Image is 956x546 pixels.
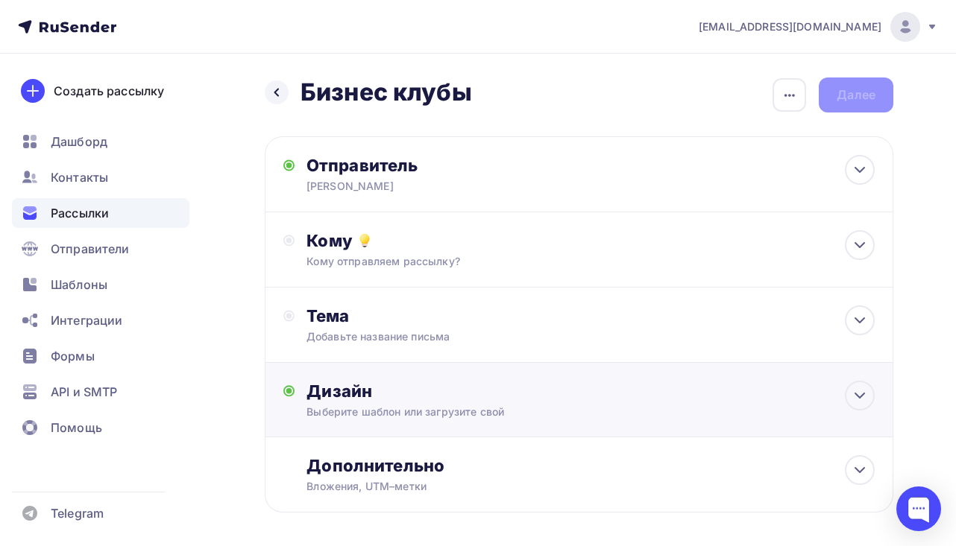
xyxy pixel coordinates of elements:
span: API и SMTP [51,383,117,401]
div: Кому отправляем рассылку? [306,254,817,269]
a: Рассылки [12,198,189,228]
div: Дизайн [306,381,875,401]
a: Формы [12,341,189,371]
span: Шаблоны [51,276,107,293]
h2: Бизнес клубы [301,77,472,107]
a: Отправители [12,234,189,264]
span: Дашборд [51,133,107,150]
div: Выберите шаблон или загрузите свой [306,404,817,419]
div: Отправитель [306,155,629,176]
span: Формы [51,347,95,365]
div: Вложения, UTM–метки [306,479,817,494]
span: [EMAIL_ADDRESS][DOMAIN_NAME] [699,19,881,34]
span: Отправители [51,240,130,258]
div: Добавьте название письма [306,329,572,344]
span: Контакты [51,168,108,186]
a: Дашборд [12,127,189,156]
div: [PERSON_NAME] [306,179,597,194]
span: Интеграции [51,311,122,329]
div: Кому [306,230,875,251]
a: [EMAIL_ADDRESS][DOMAIN_NAME] [699,12,938,42]
span: Telegram [51,504,104,522]
a: Шаблоны [12,270,189,299]
a: Контакты [12,162,189,192]
span: Рассылки [51,204,109,222]
span: Помощь [51,419,102,437]
div: Тема [306,305,601,326]
div: Дополнительно [306,455,875,476]
div: Создать рассылку [54,82,164,100]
